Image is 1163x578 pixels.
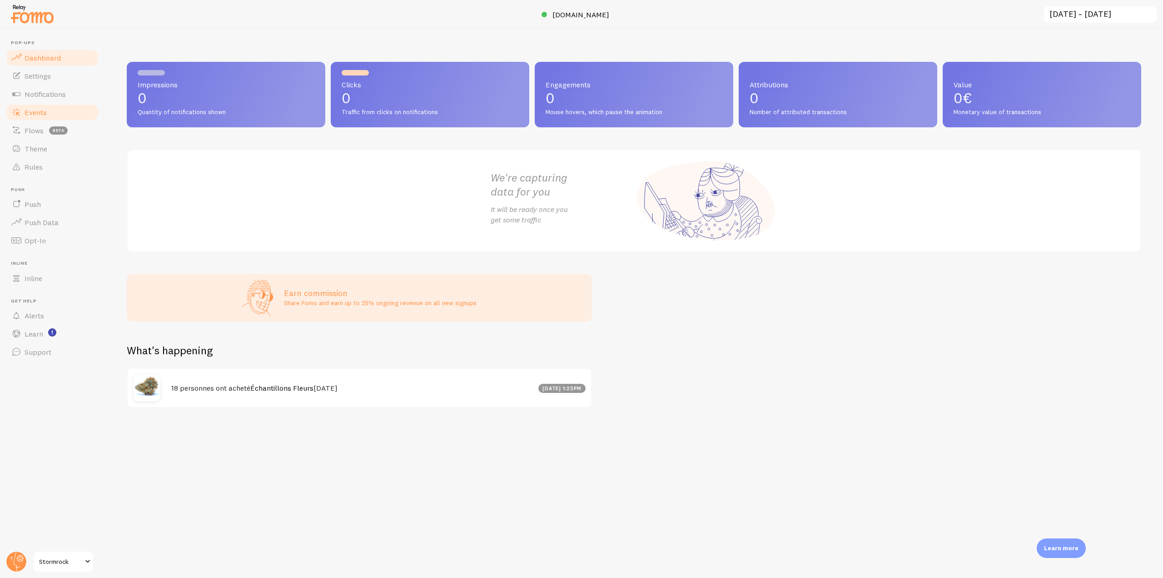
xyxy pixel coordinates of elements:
[750,108,926,116] span: Number of attributed transactions
[25,162,43,171] span: Rules
[33,551,94,573] a: Stormrock
[5,195,99,213] a: Push
[39,556,82,567] span: Stormrock
[5,85,99,103] a: Notifications
[11,261,99,266] span: Inline
[171,383,533,393] h4: 18 personnes ont acheté [DATE]
[10,2,55,25] img: fomo-relay-logo-orange.svg
[5,158,99,176] a: Rules
[25,108,47,117] span: Events
[25,311,44,320] span: Alerts
[491,171,634,199] h2: We're capturing data for you
[5,121,99,140] a: Flows beta
[750,91,926,106] p: 0
[25,90,66,99] span: Notifications
[25,274,42,283] span: Inline
[284,298,477,307] p: Share Fomo and earn up to 25% ongoing revenue on all new signups
[25,329,43,338] span: Learn
[138,108,314,116] span: Quantity of notifications shown
[342,81,518,88] span: Clicks
[5,269,99,287] a: Inline
[1037,538,1086,558] div: Learn more
[284,288,477,298] h3: Earn commission
[25,236,46,245] span: Opt-In
[1044,544,1079,553] p: Learn more
[25,126,44,135] span: Flows
[49,126,68,135] span: beta
[5,343,99,361] a: Support
[5,231,99,250] a: Opt-In
[25,144,47,153] span: Theme
[342,108,518,116] span: Traffic from clicks on notifications
[25,347,51,357] span: Support
[138,91,314,106] p: 0
[5,325,99,343] a: Learn
[11,187,99,193] span: Push
[546,91,722,106] p: 0
[48,328,56,337] svg: <p>Watch New Feature Tutorials!</p>
[11,298,99,304] span: Get Help
[127,343,213,357] h2: What's happening
[342,91,518,106] p: 0
[5,103,99,121] a: Events
[11,40,99,46] span: Pop-ups
[5,307,99,325] a: Alerts
[5,49,99,67] a: Dashboard
[25,200,41,209] span: Push
[25,218,59,227] span: Push Data
[138,81,314,88] span: Impressions
[5,213,99,231] a: Push Data
[491,204,634,225] p: It will be ready once you get some traffic
[5,67,99,85] a: Settings
[750,81,926,88] span: Attributions
[954,108,1130,116] span: Monetary value of transactions
[5,140,99,158] a: Theme
[538,384,586,393] div: [DATE] 1:22pm
[250,383,313,392] a: Échantillons Fleurs
[25,53,61,62] span: Dashboard
[25,71,51,80] span: Settings
[954,81,1130,88] span: Value
[954,89,972,107] span: 0€
[546,81,722,88] span: Engagements
[546,108,722,116] span: Mouse hovers, which pause the animation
